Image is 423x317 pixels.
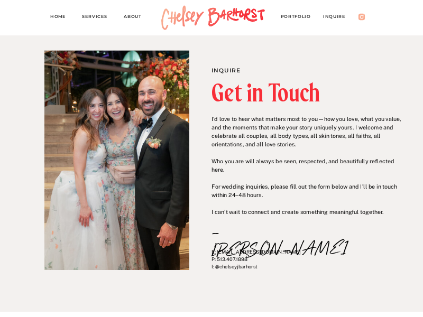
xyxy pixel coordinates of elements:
[281,13,317,23] a: PORTFOLIO
[212,248,397,280] p: E: [EMAIL_ADDRESS][DOMAIN_NAME] P: 513.407.1898 I: @chelseyjbarhorst
[212,224,273,239] p: –[PERSON_NAME]
[212,66,362,73] h1: Inquire
[50,13,71,23] a: Home
[82,13,114,23] a: Services
[124,13,148,23] a: About
[323,13,352,23] a: Inquire
[212,115,402,198] p: I’d love to hear what matters most to you—how you love, what you value, and the moments that make...
[212,80,400,105] h2: Get in Touch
